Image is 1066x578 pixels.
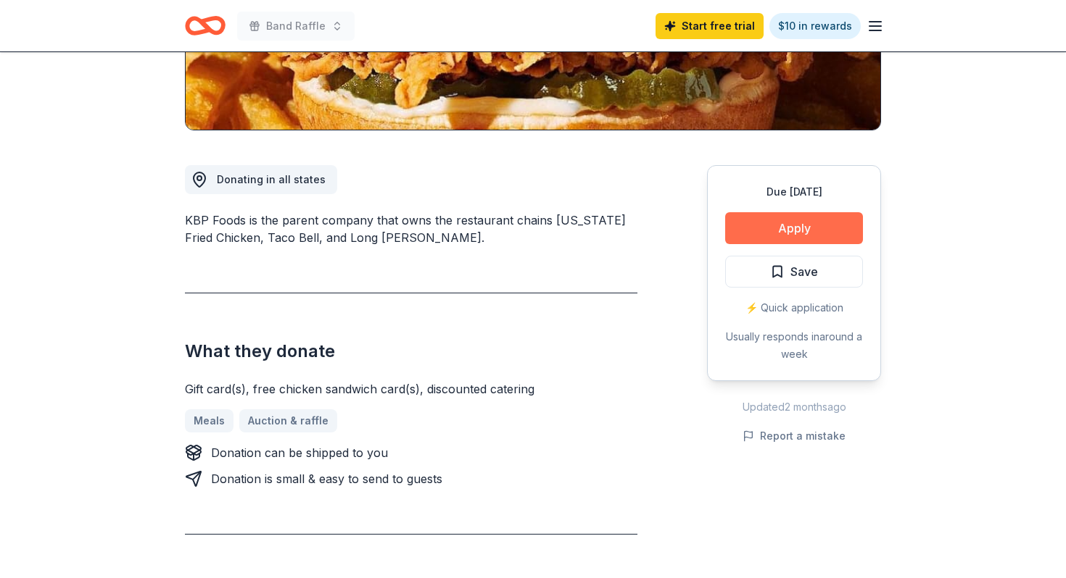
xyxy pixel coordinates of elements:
button: Report a mistake [743,427,846,445]
a: $10 in rewards [769,13,861,39]
div: Gift card(s), free chicken sandwich card(s), discounted catering [185,380,637,398]
div: ⚡️ Quick application [725,299,863,317]
button: Band Raffle [237,12,355,41]
div: Donation can be shipped to you [211,444,388,461]
span: Save [790,262,818,281]
div: Due [DATE] [725,183,863,201]
a: Meals [185,409,234,432]
button: Save [725,256,863,288]
a: Auction & raffle [239,409,337,432]
div: Usually responds in around a week [725,328,863,363]
div: KBP Foods is the parent company that owns the restaurant chains [US_STATE] Fried Chicken, Taco Be... [185,211,637,246]
span: Donating in all states [217,173,326,185]
div: Donation is small & easy to send to guests [211,470,442,487]
span: Band Raffle [266,17,326,35]
button: Apply [725,212,863,244]
a: Home [185,9,226,43]
h2: What they donate [185,340,637,363]
div: Updated 2 months ago [707,398,881,416]
a: Start free trial [656,13,764,39]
